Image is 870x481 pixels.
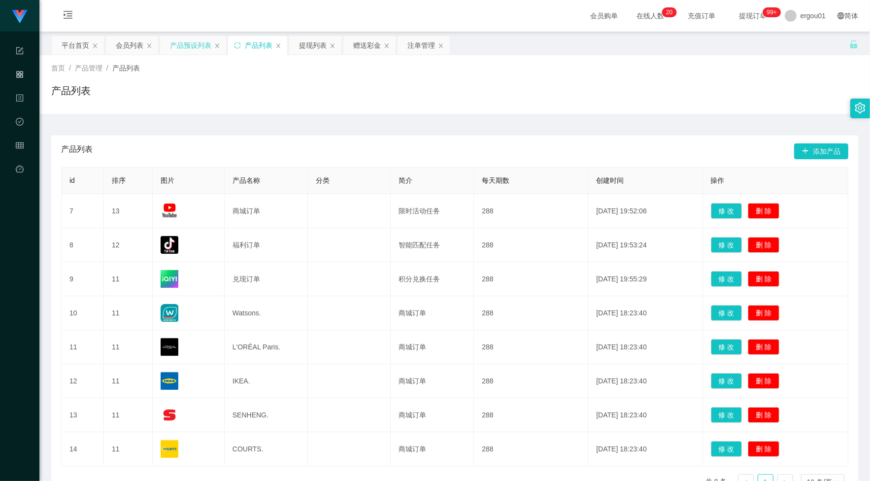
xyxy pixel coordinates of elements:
img: 68176c60d0f9a.png [161,338,178,356]
button: 修 改 [711,271,742,287]
i: 图标: close [330,43,335,49]
td: 11 [62,330,104,364]
td: [DATE] 18:23:40 [588,364,703,398]
button: 修 改 [711,373,742,389]
i: 图标: close [384,43,390,49]
td: 7 [62,194,104,228]
i: 图标: close [92,43,98,49]
span: 首页 [51,64,65,72]
span: 产品列表 [61,143,93,159]
td: 11 [104,262,153,296]
sup: 20 [662,7,676,17]
img: 68176a989e162.jpg [161,304,178,322]
td: 288 [474,364,588,398]
td: 11 [104,398,153,432]
span: 产品管理 [16,71,24,159]
td: 12 [62,364,104,398]
td: 288 [474,228,588,262]
td: 11 [104,364,153,398]
span: 简介 [399,176,412,184]
td: 14 [62,432,104,466]
span: 在线人数 [632,12,669,19]
span: 提现订单 [735,12,772,19]
td: 限时活动任务 [391,194,474,228]
td: 10 [62,296,104,330]
img: logo.9652507e.png [12,10,28,24]
div: 会员列表 [116,36,143,55]
td: 12 [104,228,153,262]
a: 图标: dashboard平台首页 [16,160,24,259]
td: [DATE] 18:23:40 [588,296,703,330]
td: 288 [474,398,588,432]
td: [DATE] 19:53:24 [588,228,703,262]
span: 会员管理 [16,142,24,230]
button: 删 除 [748,271,779,287]
img: 68a4832a773e8.png [161,270,178,288]
button: 修 改 [711,203,742,219]
i: 图标: close [275,43,281,49]
span: id [69,176,75,184]
td: 288 [474,432,588,466]
button: 删 除 [748,305,779,321]
span: 内容中心 [16,95,24,182]
td: 288 [474,262,588,296]
span: 产品列表 [112,64,140,72]
span: 系统配置 [16,47,24,135]
span: 产品管理 [75,64,102,72]
div: 产品预设列表 [170,36,211,55]
td: [DATE] 18:23:40 [588,398,703,432]
button: 修 改 [711,237,742,253]
i: 图标: setting [855,103,866,113]
td: 9 [62,262,104,296]
span: 排序 [112,176,126,184]
button: 修 改 [711,407,742,423]
span: 图片 [161,176,174,184]
td: 商城订单 [391,330,474,364]
img: 68176f9e1526a.png [161,440,178,458]
td: 兑现订单 [225,262,308,296]
td: 11 [104,432,153,466]
sup: 1074 [763,7,780,17]
img: 68a482f25dc63.jpg [161,202,178,220]
button: 修 改 [711,305,742,321]
button: 修 改 [711,339,742,355]
td: 11 [104,330,153,364]
td: 商城订单 [391,296,474,330]
button: 删 除 [748,339,779,355]
td: 商城订单 [225,194,308,228]
td: 积分兑换任务 [391,262,474,296]
td: SENHENG. [225,398,308,432]
i: 图标: table [16,137,24,157]
i: 图标: global [837,12,844,19]
img: 68176f62e0d74.png [161,406,178,424]
td: [DATE] 19:52:06 [588,194,703,228]
img: 68a4832333a27.png [161,236,178,254]
td: 商城订单 [391,398,474,432]
div: 提现列表 [299,36,327,55]
td: 商城订单 [391,364,474,398]
i: 图标: sync [234,42,241,49]
button: 删 除 [748,441,779,457]
i: 图标: check-circle-o [16,113,24,133]
i: 图标: profile [16,90,24,109]
i: 图标: close [146,43,152,49]
h1: 产品列表 [51,83,91,98]
span: 产品名称 [233,176,260,184]
td: 商城订单 [391,432,474,466]
i: 图标: form [16,42,24,62]
div: 注单管理 [407,36,435,55]
td: 13 [104,194,153,228]
p: 2 [666,7,669,17]
p: 0 [669,7,673,17]
td: COURTS. [225,432,308,466]
td: L'ORÉAL Paris. [225,330,308,364]
td: 11 [104,296,153,330]
i: 图标: close [214,43,220,49]
span: / [106,64,108,72]
button: 删 除 [748,237,779,253]
span: 创建时间 [596,176,624,184]
td: [DATE] 18:23:40 [588,330,703,364]
button: 修 改 [711,441,742,457]
img: 68176ef633d27.png [161,372,178,390]
span: 操作 [711,176,725,184]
